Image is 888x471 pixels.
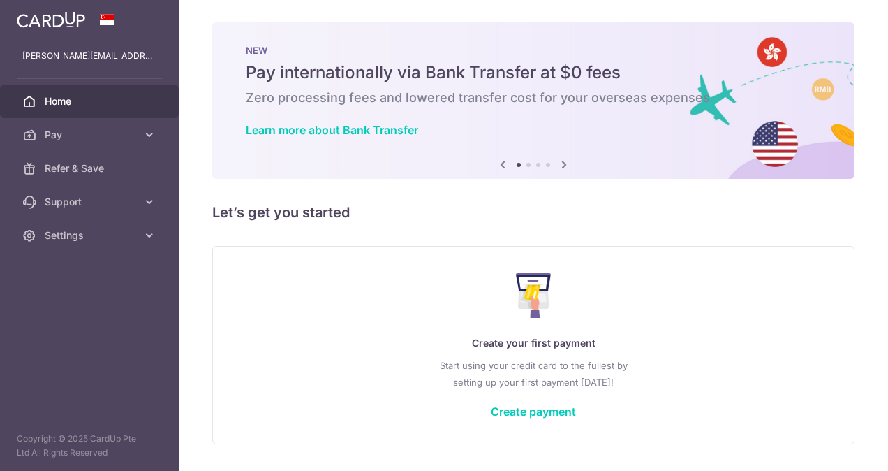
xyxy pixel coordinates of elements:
[246,61,821,84] h5: Pay internationally via Bank Transfer at $0 fees
[212,22,854,179] img: Bank transfer banner
[45,229,137,242] span: Settings
[246,89,821,106] h6: Zero processing fees and lowered transfer cost for your overseas expenses
[45,128,137,142] span: Pay
[241,357,826,391] p: Start using your credit card to the fullest by setting up your first payment [DATE]!
[246,45,821,56] p: NEW
[17,11,85,28] img: CardUp
[246,123,418,137] a: Learn more about Bank Transfer
[45,195,137,209] span: Support
[491,405,576,419] a: Create payment
[45,94,137,108] span: Home
[241,335,826,352] p: Create your first payment
[22,49,156,63] p: [PERSON_NAME][EMAIL_ADDRESS][DOMAIN_NAME]
[212,201,854,224] h5: Let’s get you started
[45,161,137,175] span: Refer & Save
[516,273,552,318] img: Make Payment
